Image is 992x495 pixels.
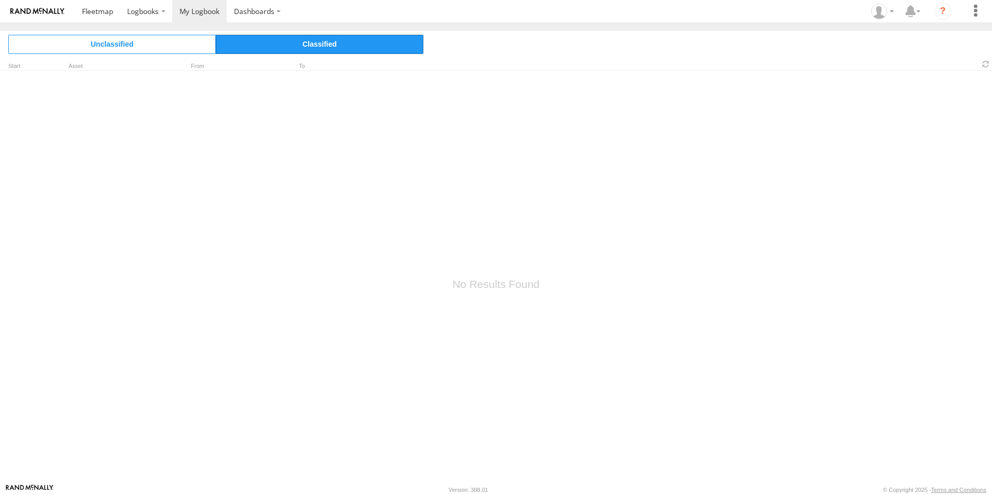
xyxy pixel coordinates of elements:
div: To [284,64,388,69]
div: From [176,64,280,69]
div: Version: 308.01 [449,487,488,493]
i: ? [934,3,951,20]
div: Click to Sort [8,64,39,69]
a: Terms and Conditions [931,487,986,493]
div: © Copyright 2025 - [883,487,986,493]
span: Click to view Classified Trips [216,35,423,53]
span: Refresh [980,59,992,69]
a: Visit our Website [6,485,53,495]
div: Asset [68,64,172,69]
div: Chris Bryce [867,4,898,19]
span: Click to view Unclassified Trips [8,35,216,53]
img: rand-logo.svg [10,8,64,15]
